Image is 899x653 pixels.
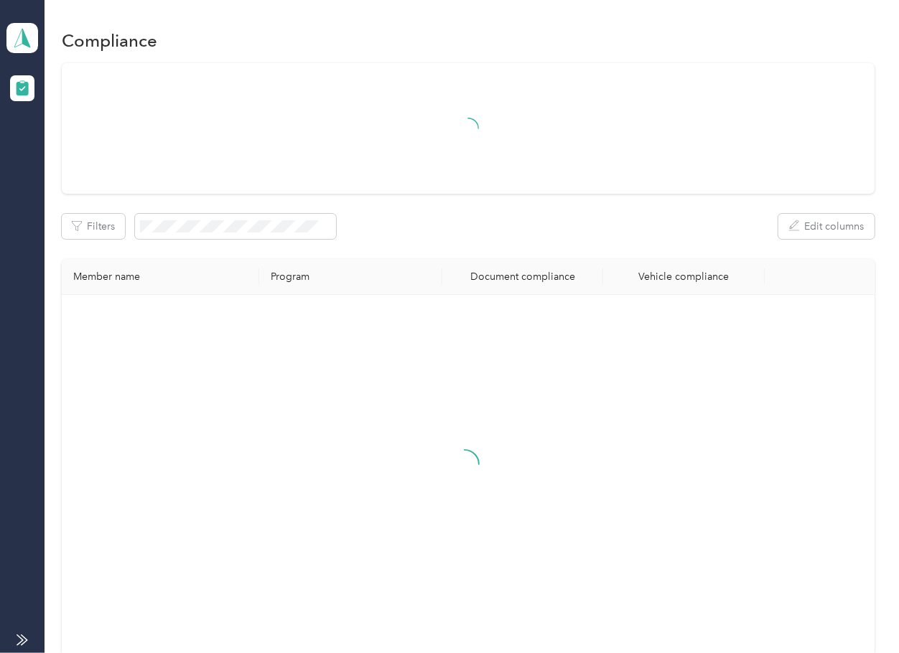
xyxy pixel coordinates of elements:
button: Edit columns [778,214,875,239]
th: Program [259,259,442,295]
h1: Compliance [62,33,157,48]
iframe: Everlance-gr Chat Button Frame [819,573,899,653]
th: Member name [62,259,259,295]
button: Filters [62,214,125,239]
div: Document compliance [454,271,592,283]
div: Vehicle compliance [615,271,753,283]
